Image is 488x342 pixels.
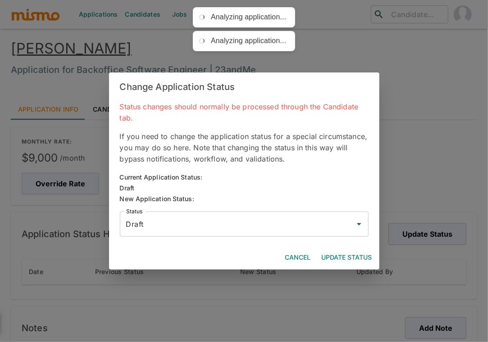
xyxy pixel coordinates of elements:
div: Draft [120,183,203,193]
button: Update Status [318,249,376,266]
button: Open [353,218,365,230]
div: Analyzing application... [211,36,286,46]
h2: Change Application Status [109,72,379,101]
div: New Application Status: [120,193,369,204]
div: Current Application Status: [120,172,203,183]
span: If you need to change the application status for a special circumstance, you may do so here. Note... [120,132,368,163]
div: Analyzing application... [211,13,286,22]
span: Status changes should normally be processed through the Candidate tab. [120,102,359,122]
button: Cancel [282,249,315,266]
label: Status [126,207,142,215]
